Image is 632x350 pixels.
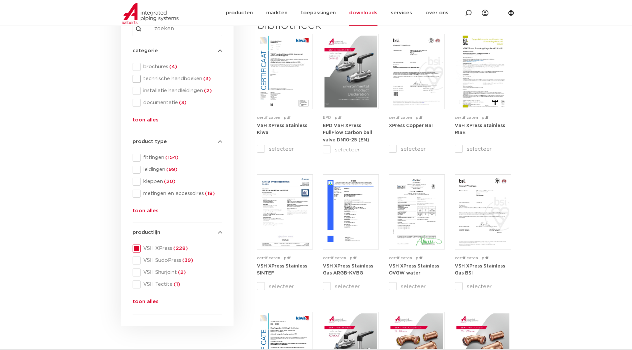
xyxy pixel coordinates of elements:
[141,245,222,252] span: VSH XPress
[133,116,159,127] button: toon alles
[141,76,222,82] span: technische handboeken
[141,190,222,197] span: metingen en accessoires
[164,155,179,160] span: (154)
[259,36,311,107] img: VSH_XPress_RVS_Kiwa_K85681_03-1-pdf.jpg
[181,258,193,263] span: (39)
[141,87,222,94] span: installatie handleidingen
[141,154,222,161] span: fittingen
[163,179,176,184] span: (20)
[323,123,372,142] strong: EPD VSH XPress FullFlow Carbon ball valve DN10-25 (EN)
[141,166,222,173] span: leidingen
[257,123,307,135] strong: VSH XPress Stainless Kiwa
[177,270,186,275] span: (2)
[455,263,505,276] a: VSH XPress Stainless Gas BSI
[133,298,159,308] button: toon alles
[165,167,178,172] span: (99)
[133,190,222,198] div: metingen en accessoires(18)
[133,166,222,174] div: leidingen(99)
[257,256,291,260] span: certificaten | pdf
[204,191,215,196] span: (18)
[178,100,187,105] span: (3)
[257,145,313,153] label: selecteer
[133,63,222,71] div: brochures(4)
[455,256,488,260] span: certificaten | pdf
[389,263,439,276] a: VSH XPress Stainless OVGW water
[141,99,222,106] span: documentatie
[133,154,222,162] div: fittingen(154)
[133,268,222,276] div: VSH Shurjoint(2)
[133,207,159,218] button: toon alles
[390,176,443,248] img: VSH_XPress_Stainless_Steel_OVGW_12-108mm-1-pdf.jpg
[323,282,379,290] label: selecteer
[389,123,433,128] strong: XPress Copper BSI
[456,36,509,107] img: VSH_XPress_RVS_RISE-1-pdf.jpg
[133,87,222,95] div: installatie handleidingen(2)
[390,36,443,107] img: XPress_Koper_BSI-pdf.jpg
[456,176,509,248] img: VSH_XPress_RVS_Gas_BSI-1-pdf.jpg
[203,88,212,93] span: (2)
[133,99,222,107] div: documentatie(3)
[455,123,505,135] a: VSH XPress Stainless RISE
[323,256,356,260] span: certificaten | pdf
[389,145,445,153] label: selecteer
[173,282,180,287] span: (1)
[455,123,505,135] strong: VSH XPress Stainless RISE
[141,281,222,288] span: VSH Tectite
[324,36,377,107] img: VSH-XPress-Carbon-BallValveDN10-25_A4EPD_5011424-_2024_1.0_EN-pdf.jpg
[323,146,379,154] label: selecteer
[257,115,291,119] span: certificaten | pdf
[389,115,422,119] span: certificaten | pdf
[323,115,341,119] span: EPD | pdf
[389,282,445,290] label: selecteer
[257,282,313,290] label: selecteer
[133,280,222,288] div: VSH Tectite(1)
[141,269,222,276] span: VSH Shurjoint
[133,229,222,237] h4: productlijn
[133,138,222,146] h4: product type
[323,263,373,276] a: VSH XPress Stainless Gas ARGB-KVBG
[202,76,211,81] span: (3)
[133,178,222,186] div: kleppen(20)
[455,282,511,290] label: selecteer
[141,257,222,264] span: VSH SudoPress
[168,64,177,69] span: (4)
[133,47,222,55] h4: categorie
[455,115,488,119] span: certificaten | pdf
[133,257,222,264] div: VSH SudoPress(39)
[257,123,307,135] a: VSH XPress Stainless Kiwa
[324,176,377,248] img: VSH_XPress_RVS_Gas_ARGB-KVBG-1-pdf.jpg
[133,245,222,253] div: VSH XPress(228)
[141,64,222,70] span: brochures
[133,75,222,83] div: technische handboeken(3)
[323,123,372,142] a: EPD VSH XPress FullFlow Carbon ball valve DN10-25 (EN)
[455,145,511,153] label: selecteer
[257,263,307,276] a: VSH XPress Stainless SINTEF
[172,246,188,251] span: (228)
[389,256,422,260] span: certificaten | pdf
[389,123,433,128] a: XPress Copper BSI
[141,178,222,185] span: kleppen
[259,176,311,248] img: VSH_XPress_Stainless_SINTEF-1-pdf.jpg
